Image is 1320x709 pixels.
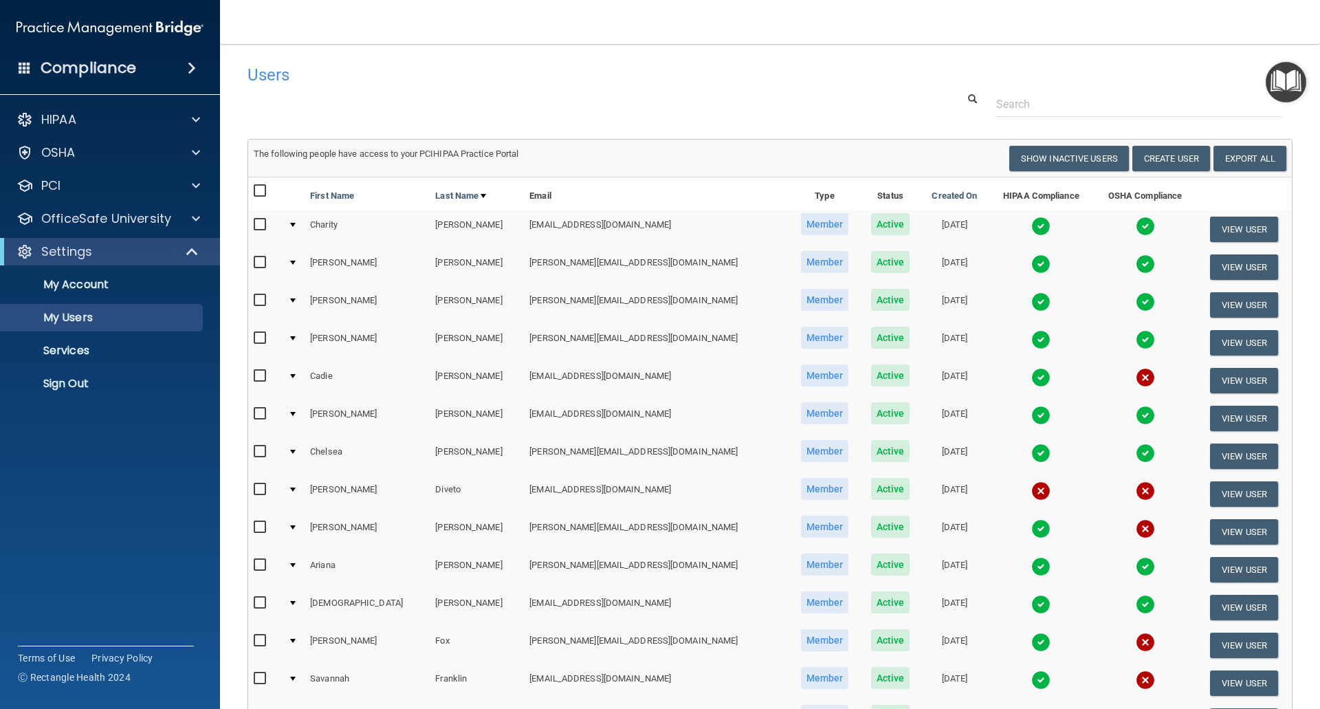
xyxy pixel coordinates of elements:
p: OfficeSafe University [41,210,171,227]
span: Member [801,402,849,424]
img: cross.ca9f0e7f.svg [1031,481,1050,501]
span: Member [801,289,849,311]
span: The following people have access to your PCIHIPAA Practice Portal [254,149,519,159]
td: [PERSON_NAME] [305,513,430,551]
p: Settings [41,243,92,260]
th: OSHA Compliance [1094,177,1196,210]
img: cross.ca9f0e7f.svg [1136,368,1155,387]
td: [PERSON_NAME] [430,210,524,248]
span: Active [871,478,910,500]
td: [PERSON_NAME][EMAIL_ADDRESS][DOMAIN_NAME] [524,286,789,324]
img: tick.e7d51cea.svg [1031,406,1050,425]
span: Active [871,402,910,424]
td: [DATE] [921,437,989,475]
img: tick.e7d51cea.svg [1136,217,1155,236]
img: cross.ca9f0e7f.svg [1136,633,1155,652]
th: Status [860,177,921,210]
td: [PERSON_NAME] [430,551,524,589]
span: Member [801,478,849,500]
th: Email [524,177,789,210]
input: Search [996,91,1282,117]
a: Settings [16,243,199,260]
button: View User [1210,217,1278,242]
button: View User [1210,633,1278,658]
span: Ⓒ Rectangle Health 2024 [18,670,131,684]
td: [DATE] [921,626,989,664]
td: [PERSON_NAME] [430,324,524,362]
img: tick.e7d51cea.svg [1031,330,1050,349]
td: Diveto [430,475,524,513]
img: tick.e7d51cea.svg [1031,292,1050,312]
td: [PERSON_NAME] [430,362,524,400]
p: Sign Out [9,377,197,391]
button: View User [1210,330,1278,356]
td: [DATE] [921,664,989,702]
img: tick.e7d51cea.svg [1136,254,1155,274]
img: tick.e7d51cea.svg [1136,444,1155,463]
th: HIPAA Compliance [989,177,1094,210]
span: Active [871,554,910,576]
a: Privacy Policy [91,651,153,665]
p: Services [9,344,197,358]
span: Active [871,667,910,689]
a: OSHA [16,144,200,161]
td: [EMAIL_ADDRESS][DOMAIN_NAME] [524,362,789,400]
td: [PERSON_NAME] [305,400,430,437]
img: tick.e7d51cea.svg [1031,670,1050,690]
td: [PERSON_NAME] [430,286,524,324]
span: Active [871,591,910,613]
a: HIPAA [16,111,200,128]
span: Active [871,251,910,273]
td: [PERSON_NAME][EMAIL_ADDRESS][DOMAIN_NAME] [524,324,789,362]
td: [DEMOGRAPHIC_DATA] [305,589,430,626]
img: tick.e7d51cea.svg [1031,217,1050,236]
td: Savannah [305,664,430,702]
img: cross.ca9f0e7f.svg [1136,519,1155,538]
h4: Compliance [41,58,136,78]
img: tick.e7d51cea.svg [1031,519,1050,538]
td: [PERSON_NAME] [430,513,524,551]
img: tick.e7d51cea.svg [1031,633,1050,652]
p: PCI [41,177,60,194]
img: tick.e7d51cea.svg [1136,557,1155,576]
button: View User [1210,670,1278,696]
p: HIPAA [41,111,76,128]
td: Charity [305,210,430,248]
button: View User [1210,481,1278,507]
td: [PERSON_NAME][EMAIL_ADDRESS][DOMAIN_NAME] [524,437,789,475]
span: Member [801,364,849,386]
td: [DATE] [921,589,989,626]
td: [DATE] [921,400,989,437]
td: [PERSON_NAME][EMAIL_ADDRESS][DOMAIN_NAME] [524,513,789,551]
span: Member [801,554,849,576]
td: [PERSON_NAME] [305,286,430,324]
td: [PERSON_NAME] [305,324,430,362]
td: [EMAIL_ADDRESS][DOMAIN_NAME] [524,589,789,626]
td: Chelsea [305,437,430,475]
span: Active [871,327,910,349]
td: [PERSON_NAME][EMAIL_ADDRESS][DOMAIN_NAME] [524,248,789,286]
img: tick.e7d51cea.svg [1136,406,1155,425]
img: tick.e7d51cea.svg [1031,444,1050,463]
td: [EMAIL_ADDRESS][DOMAIN_NAME] [524,664,789,702]
td: Ariana [305,551,430,589]
span: Member [801,591,849,613]
td: [EMAIL_ADDRESS][DOMAIN_NAME] [524,210,789,248]
a: Export All [1213,146,1286,171]
span: Member [801,251,849,273]
button: View User [1210,292,1278,318]
td: [EMAIL_ADDRESS][DOMAIN_NAME] [524,400,789,437]
button: View User [1210,444,1278,469]
button: View User [1210,254,1278,280]
td: [PERSON_NAME] [430,248,524,286]
a: First Name [310,188,354,204]
p: My Account [9,278,197,292]
a: Last Name [435,188,486,204]
iframe: Drift Widget Chat Controller [1251,614,1303,666]
button: View User [1210,368,1278,393]
img: tick.e7d51cea.svg [1031,368,1050,387]
span: Active [871,364,910,386]
td: [PERSON_NAME][EMAIL_ADDRESS][DOMAIN_NAME] [524,626,789,664]
span: Active [871,629,910,651]
img: cross.ca9f0e7f.svg [1136,481,1155,501]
